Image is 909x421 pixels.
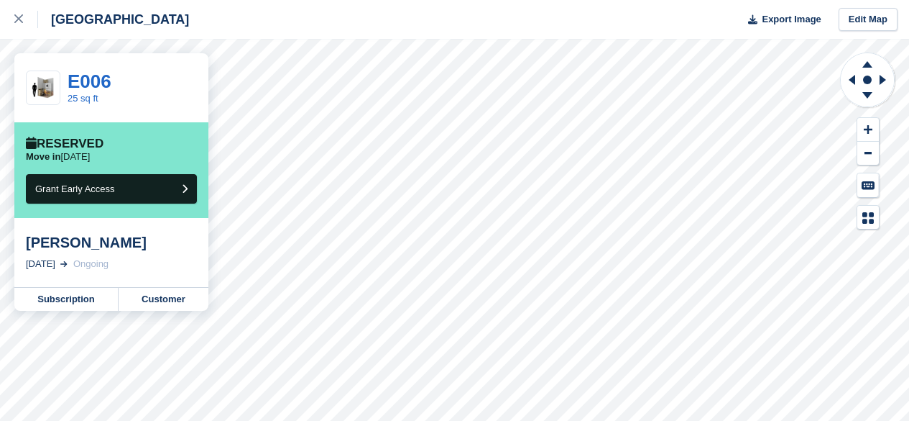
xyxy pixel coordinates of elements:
a: Edit Map [839,8,898,32]
span: Grant Early Access [35,184,115,194]
span: Move in [26,151,60,162]
a: 25 sq ft [68,93,98,104]
button: Export Image [739,8,821,32]
p: [DATE] [26,151,90,163]
div: Ongoing [73,257,109,271]
button: Map Legend [857,206,879,230]
div: [GEOGRAPHIC_DATA] [38,11,189,28]
button: Zoom In [857,118,879,142]
div: Reserved [26,137,103,151]
a: Subscription [14,288,119,311]
div: [PERSON_NAME] [26,234,197,251]
a: E006 [68,71,111,92]
div: [DATE] [26,257,55,271]
span: Export Image [762,12,821,27]
a: Customer [119,288,208,311]
img: arrow-right-light-icn-cde0832a797a2874e46488d9cf13f60e5c3a73dbe684e267c42b8395dfbc2abf.svg [60,261,68,267]
img: 25-sqft-unit%20(5).jpg [27,76,60,101]
button: Grant Early Access [26,174,197,204]
button: Zoom Out [857,142,879,166]
button: Keyboard Shortcuts [857,173,879,197]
